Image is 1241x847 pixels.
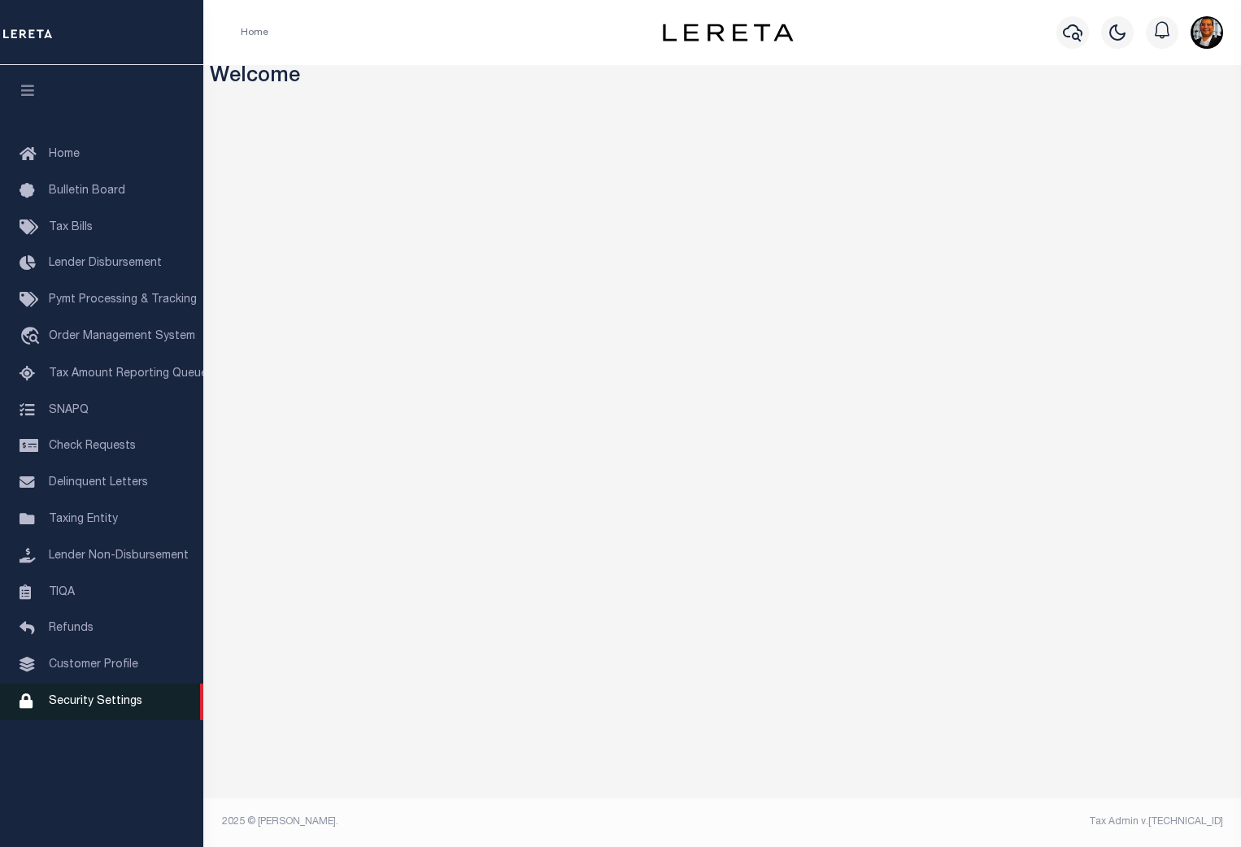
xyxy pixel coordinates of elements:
[49,586,75,597] span: TIQA
[49,222,93,233] span: Tax Bills
[49,550,189,562] span: Lender Non-Disbursement
[49,441,136,452] span: Check Requests
[210,65,1235,90] h3: Welcome
[210,814,723,829] div: 2025 © [PERSON_NAME].
[49,258,162,269] span: Lender Disbursement
[49,404,89,415] span: SNAPQ
[663,24,793,41] img: logo-dark.svg
[49,514,118,525] span: Taxing Entity
[49,294,197,306] span: Pymt Processing & Tracking
[49,368,207,380] span: Tax Amount Reporting Queue
[49,331,195,342] span: Order Management System
[49,477,148,489] span: Delinquent Letters
[49,623,94,634] span: Refunds
[49,696,142,707] span: Security Settings
[49,659,138,671] span: Customer Profile
[49,149,80,160] span: Home
[20,327,46,348] i: travel_explore
[241,25,268,40] li: Home
[734,814,1223,829] div: Tax Admin v.[TECHNICAL_ID]
[49,185,125,197] span: Bulletin Board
